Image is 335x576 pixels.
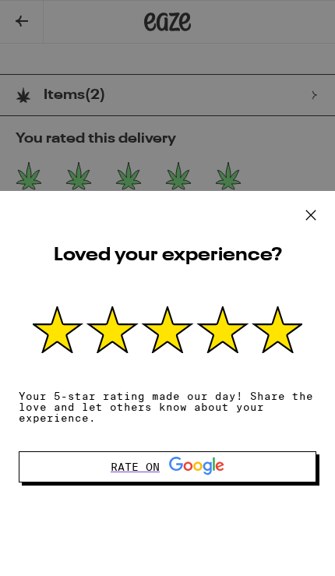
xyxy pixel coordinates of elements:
div: Rate on [111,457,224,477]
span: Hi. Need any help? [11,12,129,27]
button: Rate on [19,451,316,482]
h2: Loved your experience? [19,242,316,269]
p: Your 5-star rating made our day! Share the love and let others know about your experience. [19,390,316,423]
